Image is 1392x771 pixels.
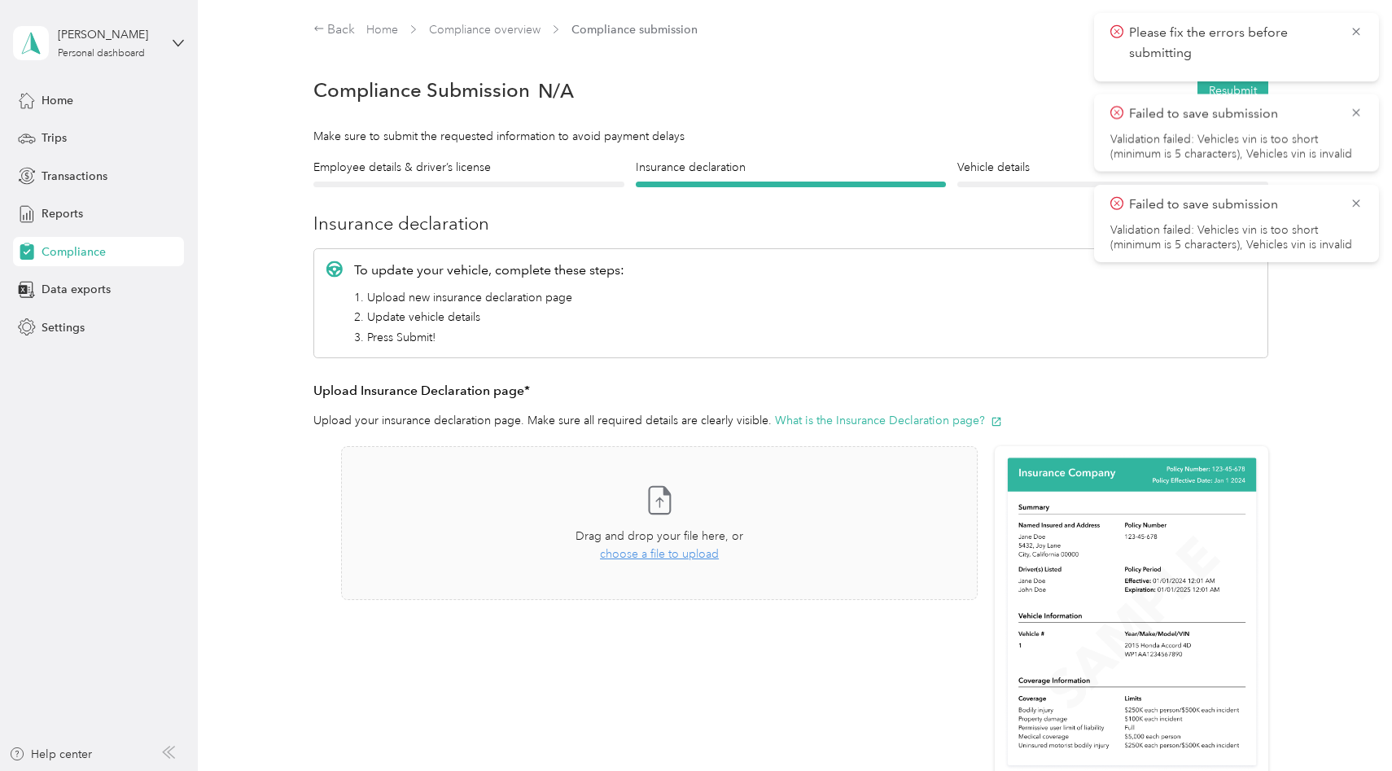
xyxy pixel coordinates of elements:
h3: Insurance declaration [313,210,1268,237]
p: Please fix the errors before submitting [1129,23,1337,63]
div: Back [313,20,356,40]
span: Trips [42,129,67,147]
span: Drag and drop your file here, orchoose a file to upload [342,447,977,599]
li: 1. Upload new insurance declaration page [354,289,624,306]
button: Help center [9,746,92,763]
span: Compliance [42,243,106,261]
span: N/A [538,82,574,99]
span: Settings [42,319,85,336]
p: To update your vehicle, complete these steps: [354,261,624,280]
li: Validation failed: Vehicles vin is too short (minimum is 5 characters), Vehicles vin is invalid [1110,223,1363,252]
div: Personal dashboard [58,49,145,59]
span: Home [42,92,73,109]
div: Make sure to submit the requested information to avoid payment delays [313,128,1268,145]
span: choose a file to upload [600,547,719,561]
span: Compliance submission [571,21,698,38]
span: Transactions [42,168,107,185]
h1: Compliance Submission [313,79,530,102]
a: Compliance overview [429,23,541,37]
h4: Vehicle details [957,159,1268,176]
h4: Employee details & driver’s license [313,159,624,176]
h4: Insurance declaration [636,159,947,176]
button: Resubmit [1197,77,1268,105]
li: 2. Update vehicle details [354,309,624,326]
p: Failed to save submission [1129,195,1337,214]
div: [PERSON_NAME] [58,26,160,43]
a: Home [366,23,398,37]
li: Validation failed: Vehicles vin is too short (minimum is 5 characters), Vehicles vin is invalid [1110,133,1363,162]
p: Failed to save submission [1129,104,1337,125]
p: Upload your insurance declaration page. Make sure all required details are clearly visible. [313,412,1268,429]
span: Reports [42,205,83,222]
iframe: Everlance-gr Chat Button Frame [1301,680,1392,771]
button: What is the Insurance Declaration page? [775,412,1002,429]
span: Data exports [42,281,111,298]
img: Sample insurance declaration [1004,455,1260,770]
span: Drag and drop your file here, or [576,529,743,543]
h3: Upload Insurance Declaration page* [313,381,1268,401]
li: 3. Press Submit! [354,329,624,346]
